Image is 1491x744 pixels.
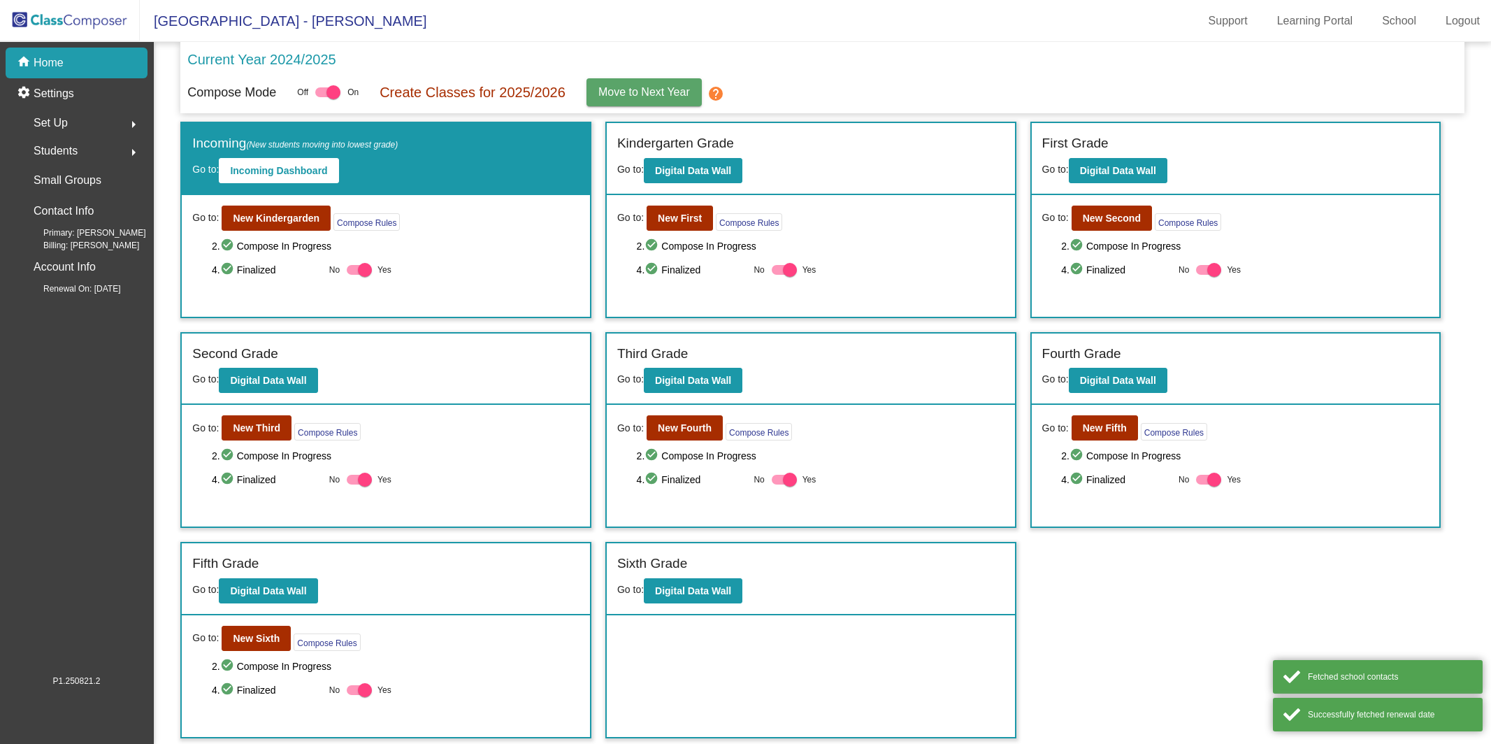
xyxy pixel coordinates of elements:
span: No [329,264,340,276]
a: School [1371,10,1427,32]
button: Compose Rules [716,213,782,231]
mat-icon: check_circle [1069,448,1086,464]
mat-icon: check_circle [220,262,237,278]
button: New Third [222,415,291,441]
mat-icon: settings [17,85,34,102]
b: Digital Data Wall [655,165,731,176]
span: Go to: [617,164,644,175]
span: [GEOGRAPHIC_DATA] - [PERSON_NAME] [140,10,426,32]
span: Go to: [192,164,219,175]
mat-icon: check_circle [1069,238,1086,255]
mat-icon: check_circle [220,682,237,699]
span: Go to: [192,631,219,645]
span: Go to: [192,421,219,436]
span: Yes [377,471,391,488]
p: Contact Info [34,201,94,221]
span: On [347,86,359,99]
span: 4. Finalized [212,262,322,278]
a: Support [1197,10,1259,32]
label: Sixth Grade [617,554,687,574]
p: Compose Mode [187,83,276,102]
mat-icon: check_circle [220,238,237,255]
div: Successfully fetched renewal date [1308,708,1472,721]
label: Second Grade [192,344,278,364]
b: Digital Data Wall [1080,165,1156,176]
mat-icon: check_circle [644,448,661,464]
span: No [329,684,340,696]
button: New Kindergarden [222,206,331,231]
span: Go to: [1042,210,1069,225]
span: 2. Compose In Progress [1061,238,1429,255]
span: No [329,473,340,486]
span: Set Up [34,113,68,133]
span: Go to: [192,373,219,385]
button: New First [647,206,713,231]
span: Go to: [617,210,644,225]
button: Compose Rules [294,423,361,441]
span: No [1179,473,1189,486]
button: Digital Data Wall [644,578,742,603]
a: Logout [1434,10,1491,32]
b: New Sixth [233,633,280,644]
label: Third Grade [617,344,688,364]
span: 2. Compose In Progress [212,658,579,675]
b: New Kindergarden [233,213,319,224]
span: 4. Finalized [212,471,322,488]
span: 4. Finalized [637,471,747,488]
span: Yes [1227,262,1241,278]
span: 4. Finalized [637,262,747,278]
b: Digital Data Wall [230,375,306,386]
span: 2. Compose In Progress [212,448,579,464]
span: Go to: [1042,164,1069,175]
p: Small Groups [34,171,101,190]
a: Learning Portal [1266,10,1364,32]
p: Settings [34,85,74,102]
b: New First [658,213,702,224]
b: Digital Data Wall [655,375,731,386]
b: Digital Data Wall [655,585,731,596]
span: Go to: [192,584,219,595]
mat-icon: check_circle [644,262,661,278]
mat-icon: check_circle [644,471,661,488]
mat-icon: check_circle [1069,471,1086,488]
button: Incoming Dashboard [219,158,338,183]
button: Digital Data Wall [644,368,742,393]
b: Digital Data Wall [230,585,306,596]
button: Compose Rules [333,213,400,231]
span: Students [34,141,78,161]
span: No [754,473,764,486]
p: Current Year 2024/2025 [187,49,336,70]
span: Go to: [617,373,644,385]
span: 2. Compose In Progress [637,238,1004,255]
span: No [1179,264,1189,276]
span: No [754,264,764,276]
span: Primary: [PERSON_NAME] [21,227,146,239]
span: 2. Compose In Progress [1061,448,1429,464]
b: New Third [233,422,280,434]
span: Yes [802,471,816,488]
p: Create Classes for 2025/2026 [380,82,566,103]
span: 2. Compose In Progress [212,238,579,255]
b: New Fourth [658,422,712,434]
span: Billing: [PERSON_NAME] [21,239,139,252]
span: 4. Finalized [212,682,322,699]
span: Go to: [192,210,219,225]
span: Off [297,86,308,99]
span: 2. Compose In Progress [637,448,1004,464]
mat-icon: help [707,85,724,102]
mat-icon: check_circle [220,448,237,464]
span: Renewal On: [DATE] [21,282,120,295]
span: Yes [377,682,391,699]
span: Go to: [1042,421,1069,436]
button: Digital Data Wall [219,368,317,393]
button: Digital Data Wall [1069,158,1167,183]
button: Compose Rules [1141,423,1207,441]
span: Yes [802,262,816,278]
mat-icon: check_circle [220,658,237,675]
div: Fetched school contacts [1308,671,1472,683]
mat-icon: check_circle [644,238,661,255]
label: First Grade [1042,134,1109,154]
label: Incoming [192,134,398,154]
b: Digital Data Wall [1080,375,1156,386]
span: Go to: [617,584,644,595]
